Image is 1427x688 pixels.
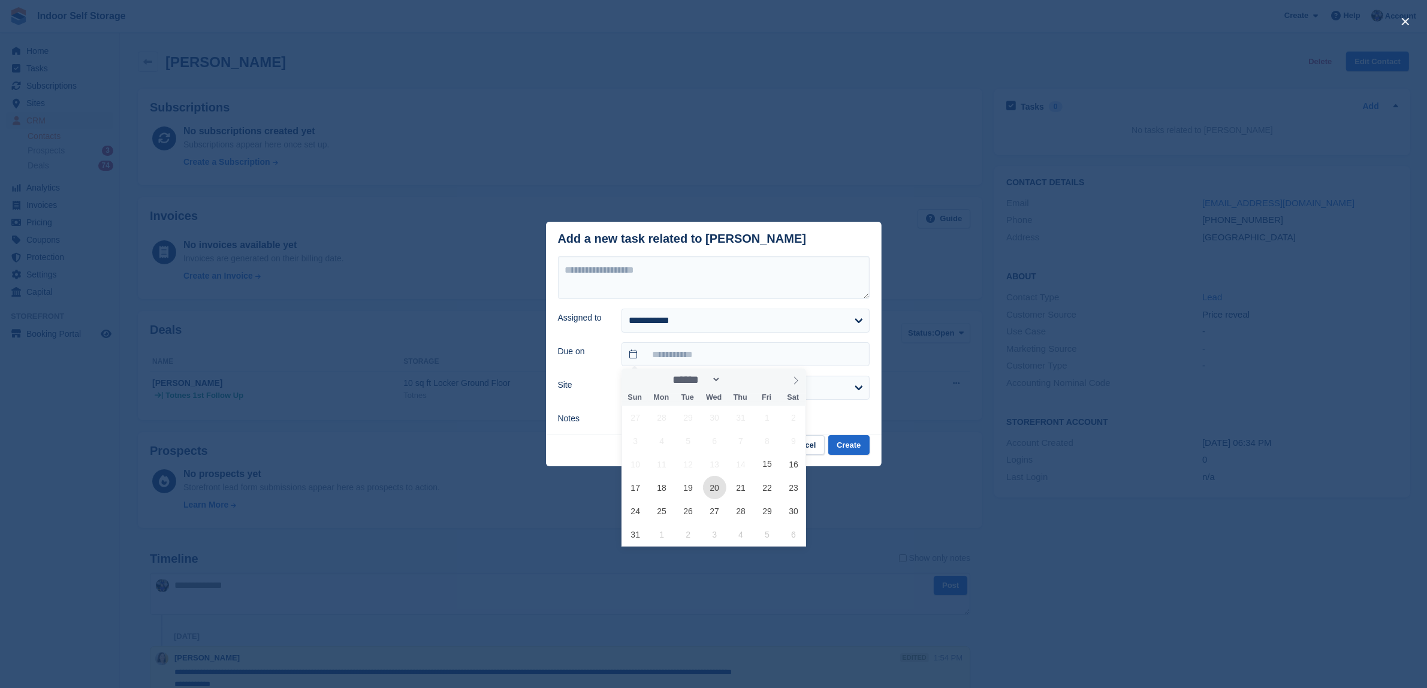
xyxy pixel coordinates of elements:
span: August 19, 2025 [677,476,700,499]
span: September 3, 2025 [703,523,726,546]
span: September 2, 2025 [677,523,700,546]
span: August 23, 2025 [782,476,805,499]
label: Notes [558,412,608,425]
span: August 28, 2025 [729,499,753,523]
span: August 11, 2025 [650,452,674,476]
span: September 1, 2025 [650,523,674,546]
input: Year [721,373,759,386]
span: August 2, 2025 [782,406,805,429]
span: August 21, 2025 [729,476,753,499]
div: Add a new task related to [PERSON_NAME] [558,232,807,246]
span: Tue [674,394,701,402]
span: August 4, 2025 [650,429,674,452]
span: Sun [622,394,648,402]
label: Due on [558,345,608,358]
span: August 17, 2025 [624,476,647,499]
span: August 24, 2025 [624,499,647,523]
span: Thu [727,394,753,402]
span: August 7, 2025 [729,429,753,452]
span: July 27, 2025 [624,406,647,429]
span: August 5, 2025 [677,429,700,452]
span: August 30, 2025 [782,499,805,523]
span: August 9, 2025 [782,429,805,452]
button: Create [828,435,869,455]
span: August 15, 2025 [756,452,779,476]
span: August 31, 2025 [624,523,647,546]
span: August 12, 2025 [677,452,700,476]
span: Fri [753,394,780,402]
span: August 10, 2025 [624,452,647,476]
span: August 3, 2025 [624,429,647,452]
span: Mon [648,394,674,402]
span: August 29, 2025 [756,499,779,523]
span: September 4, 2025 [729,523,753,546]
span: August 20, 2025 [703,476,726,499]
span: August 13, 2025 [703,452,726,476]
span: August 25, 2025 [650,499,674,523]
button: close [1396,12,1415,31]
span: September 5, 2025 [756,523,779,546]
span: August 14, 2025 [729,452,753,476]
select: Month [669,373,722,386]
span: August 27, 2025 [703,499,726,523]
label: Assigned to [558,312,608,324]
span: August 26, 2025 [677,499,700,523]
span: August 6, 2025 [703,429,726,452]
span: July 29, 2025 [677,406,700,429]
span: Wed [701,394,727,402]
span: July 28, 2025 [650,406,674,429]
span: August 16, 2025 [782,452,805,476]
span: August 22, 2025 [756,476,779,499]
span: September 6, 2025 [782,523,805,546]
span: August 8, 2025 [756,429,779,452]
span: August 18, 2025 [650,476,674,499]
span: August 1, 2025 [756,406,779,429]
label: Site [558,379,608,391]
span: July 31, 2025 [729,406,753,429]
span: July 30, 2025 [703,406,726,429]
span: Sat [780,394,806,402]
